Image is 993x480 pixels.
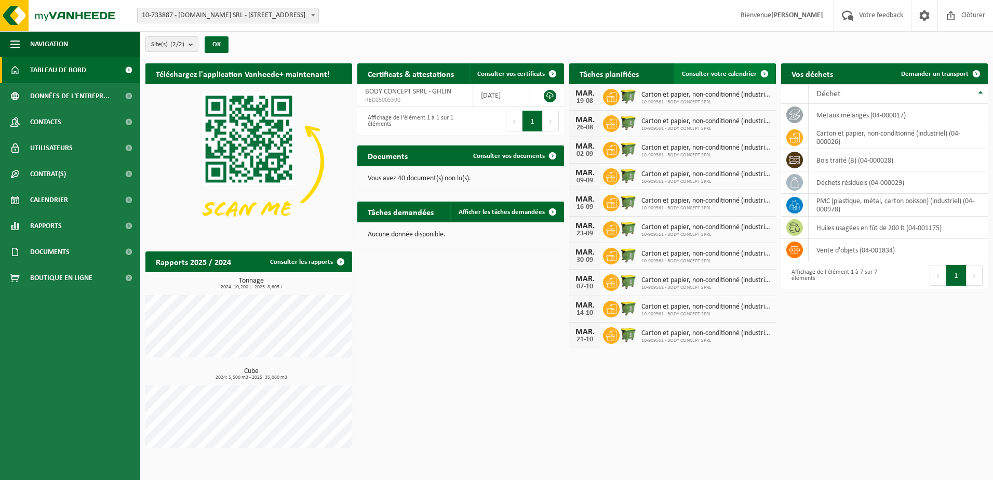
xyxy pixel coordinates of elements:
[620,246,637,264] img: WB-1100-HPE-GN-51
[641,250,771,258] span: Carton et papier, non-conditionné (industriel)
[641,223,771,232] span: Carton et papier, non-conditionné (industriel)
[574,301,595,310] div: MAR.
[574,275,595,283] div: MAR.
[893,63,987,84] a: Demander un transport
[262,251,351,272] a: Consulter les rapports
[641,91,771,99] span: Carton et papier, non-conditionné (industriel)
[459,209,545,216] span: Afficher les tâches demandées
[574,89,595,98] div: MAR.
[30,265,92,291] span: Boutique en ligne
[641,126,771,132] span: 10-909561 - BODY CONCEPT SPRL
[574,116,595,124] div: MAR.
[946,265,967,286] button: 1
[368,231,554,238] p: Aucune donnée disponible.
[477,71,545,77] span: Consulter vos certificats
[682,71,757,77] span: Consulter votre calendrier
[30,57,86,83] span: Tableau de bord
[30,161,66,187] span: Contrat(s)
[151,285,352,290] span: 2024: 10,200 t - 2025: 8,605 t
[522,111,543,131] button: 1
[620,114,637,131] img: WB-1100-HPE-GN-51
[30,31,68,57] span: Navigation
[365,88,451,96] span: BODY CONCEPT SPRL - GHLIN
[145,36,198,52] button: Site(s)(2/2)
[473,153,545,159] span: Consulter vos documents
[641,258,771,264] span: 10-909561 - BODY CONCEPT SPRL
[641,329,771,338] span: Carton et papier, non-conditionné (industriel)
[574,98,595,105] div: 19-08
[357,63,464,84] h2: Certificats & attestations
[574,142,595,151] div: MAR.
[641,338,771,344] span: 10-909561 - BODY CONCEPT SPRL
[137,8,319,23] span: 10-733887 - BODY-CONCEPT.BE SRL - 7011 GHLIN, RUE DE DOUVRAIN 13
[641,144,771,152] span: Carton et papier, non-conditionné (industriel)
[368,175,554,182] p: Vous avez 40 document(s) non lu(s).
[809,217,988,239] td: huiles usagées en fût de 200 lt (04-001175)
[465,145,563,166] a: Consulter vos documents
[641,276,771,285] span: Carton et papier, non-conditionné (industriel)
[620,326,637,343] img: WB-1100-HPE-GN-51
[357,145,418,166] h2: Documents
[574,310,595,317] div: 14-10
[641,179,771,185] span: 10-909561 - BODY CONCEPT SPRL
[620,220,637,237] img: WB-1100-HPE-GN-51
[620,193,637,211] img: WB-1100-HPE-GN-51
[574,336,595,343] div: 21-10
[574,283,595,290] div: 07-10
[641,117,771,126] span: Carton et papier, non-conditionné (industriel)
[363,110,455,132] div: Affichage de l'élément 1 à 1 sur 1 éléments
[151,375,352,380] span: 2024: 5,500 m3 - 2025: 35,060 m3
[620,87,637,105] img: WB-1100-HPE-GN-51
[786,264,879,287] div: Affichage de l'élément 1 à 7 sur 7 éléments
[574,195,595,204] div: MAR.
[138,8,318,23] span: 10-733887 - BODY-CONCEPT.BE SRL - 7011 GHLIN, RUE DE DOUVRAIN 13
[569,63,649,84] h2: Tâches planifiées
[30,187,68,213] span: Calendrier
[620,299,637,317] img: WB-1100-HPE-GN-51
[145,251,241,272] h2: Rapports 2025 / 2024
[469,63,563,84] a: Consulter vos certificats
[473,84,530,107] td: [DATE]
[930,265,946,286] button: Previous
[170,41,184,48] count: (2/2)
[574,124,595,131] div: 26-08
[151,37,184,52] span: Site(s)
[30,109,61,135] span: Contacts
[543,111,559,131] button: Next
[641,232,771,238] span: 10-909561 - BODY CONCEPT SPRL
[574,169,595,177] div: MAR.
[620,273,637,290] img: WB-1100-HPE-GN-51
[620,167,637,184] img: WB-1100-HPE-GN-51
[967,265,983,286] button: Next
[641,285,771,291] span: 10-909561 - BODY CONCEPT SPRL
[574,177,595,184] div: 09-09
[205,36,229,53] button: OK
[30,239,70,265] span: Documents
[30,213,62,239] span: Rapports
[151,277,352,290] h3: Tonnage
[620,140,637,158] img: WB-1100-HPE-GN-51
[574,248,595,257] div: MAR.
[574,230,595,237] div: 23-09
[816,90,840,98] span: Déchet
[641,205,771,211] span: 10-909561 - BODY CONCEPT SPRL
[574,151,595,158] div: 02-09
[641,99,771,105] span: 10-909561 - BODY CONCEPT SPRL
[30,83,110,109] span: Données de l'entrepr...
[901,71,969,77] span: Demander un transport
[641,311,771,317] span: 10-909561 - BODY CONCEPT SPRL
[641,303,771,311] span: Carton et papier, non-conditionné (industriel)
[781,63,843,84] h2: Vos déchets
[145,63,340,84] h2: Téléchargez l'application Vanheede+ maintenant!
[151,368,352,380] h3: Cube
[574,328,595,336] div: MAR.
[574,204,595,211] div: 16-09
[674,63,775,84] a: Consulter votre calendrier
[809,194,988,217] td: PMC (plastique, métal, carton boisson) (industriel) (04-000978)
[357,202,444,222] h2: Tâches demandées
[574,222,595,230] div: MAR.
[641,152,771,158] span: 10-909561 - BODY CONCEPT SPRL
[145,84,352,239] img: Download de VHEPlus App
[809,171,988,194] td: déchets résiduels (04-000029)
[365,96,465,104] span: RED25005590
